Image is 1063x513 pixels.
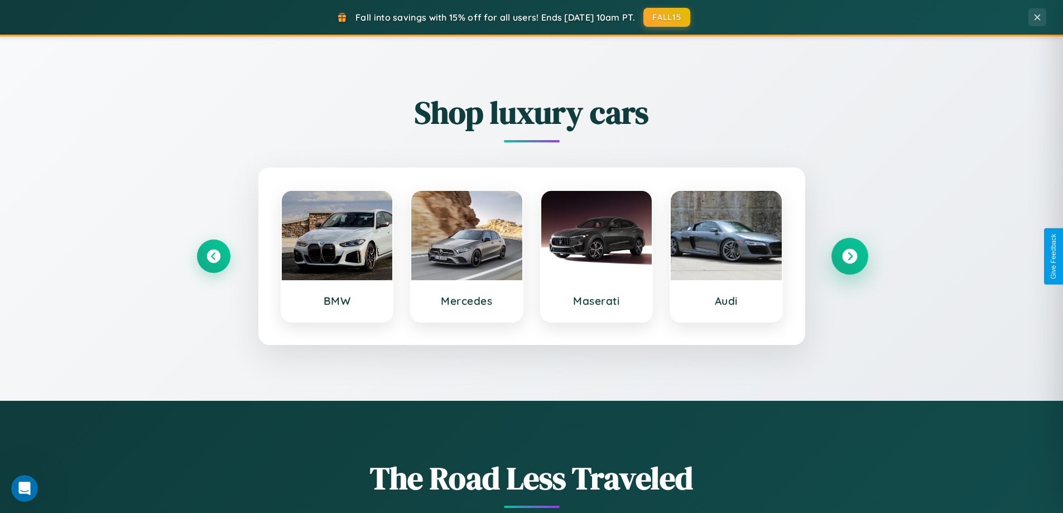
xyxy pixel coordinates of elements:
h3: Maserati [552,294,641,308]
button: FALL15 [643,8,690,27]
span: Fall into savings with 15% off for all users! Ends [DATE] 10am PT. [355,12,635,23]
iframe: Intercom live chat [11,475,38,502]
h3: BMW [293,294,382,308]
h3: Mercedes [422,294,511,308]
h3: Audi [682,294,771,308]
h1: The Road Less Traveled [197,457,867,500]
h2: Shop luxury cars [197,91,867,134]
div: Give Feedback [1050,234,1057,279]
